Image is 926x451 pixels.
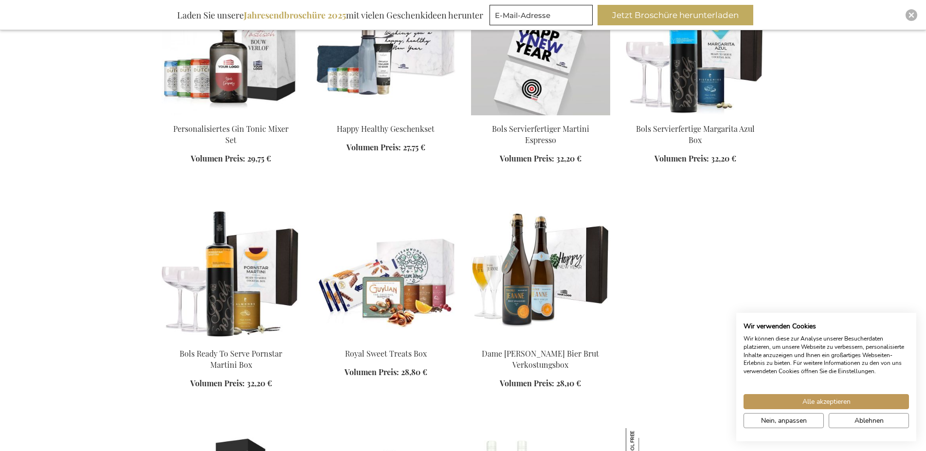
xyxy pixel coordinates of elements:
a: Volumen Preis: 32,20 € [654,153,736,164]
span: Volumen Preis: [345,367,399,377]
a: Volumen Preis: 28,10 € [500,378,581,389]
a: Volumen Preis: 29,75 € [191,153,271,164]
b: Jahresendbroschüre 2025 [244,9,346,21]
a: Beer Apéro Gift Box [316,111,455,121]
a: Royal Sweet Treats Box [316,336,455,345]
a: Bols Ready To Serve Pornstar Martini Box [162,336,301,345]
span: Volumen Preis: [500,378,554,388]
span: 32,20 € [711,153,736,163]
a: Bols Ready To Serve Margarita Azul Box [626,111,765,121]
div: Laden Sie unsere mit vielen Geschenkideen herunter [173,5,488,25]
input: E-Mail-Adresse [490,5,593,25]
button: cookie Einstellungen anpassen [744,413,824,428]
form: marketing offers and promotions [490,5,596,28]
img: Royal Sweet Treats Box [316,204,455,340]
span: Nein, anpassen [761,415,807,426]
span: 28,80 € [401,367,427,377]
div: Close [906,9,917,21]
a: Personalisiertes Gin Tonic Mixer Set [162,111,301,121]
a: Dame [PERSON_NAME] Bier Brut Verkostungsbox [482,348,599,370]
button: Alle verweigern cookies [829,413,909,428]
a: Bols Servierfertige Margarita Azul Box [636,124,755,145]
span: Alle akzeptieren [802,397,851,407]
a: Volumen Preis: 28,80 € [345,367,427,378]
a: Personalisiertes Gin Tonic Mixer Set [173,124,289,145]
span: 29,75 € [247,153,271,163]
span: Volumen Preis: [654,153,709,163]
span: Volumen Preis: [191,153,245,163]
span: Volumen Preis: [190,378,245,388]
span: 28,10 € [556,378,581,388]
a: Bols Ready To Serve Martini Espresso Bols Servierfertiger Martini Espresso [471,111,610,121]
a: Volumen Preis: 32,20 € [190,378,272,389]
span: 32,20 € [247,378,272,388]
img: Dame Jeanne Champagne Beer Brut Tasting Box [471,204,610,340]
a: Dame Jeanne Champagne Beer Brut Tasting Box [471,336,610,345]
span: 27,75 € [403,142,425,152]
img: Bols Ready To Serve Pornstar Martini Box [162,204,301,340]
span: Ablehnen [854,415,884,426]
span: Volumen Preis: [346,142,401,152]
a: Bols Ready To Serve Pornstar Martini Box [180,348,282,370]
a: Volumen Preis: 27,75 € [346,142,425,153]
a: Happy Healthy Geschenkset [337,124,435,134]
button: Akzeptieren Sie alle cookies [744,394,909,409]
button: Jetzt Broschüre herunterladen [598,5,753,25]
a: Royal Sweet Treats Box [345,348,427,359]
img: Close [908,12,914,18]
h2: Wir verwenden Cookies [744,322,909,331]
p: Wir können diese zur Analyse unserer Besucherdaten platzieren, um unsere Webseite zu verbessern, ... [744,335,909,376]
